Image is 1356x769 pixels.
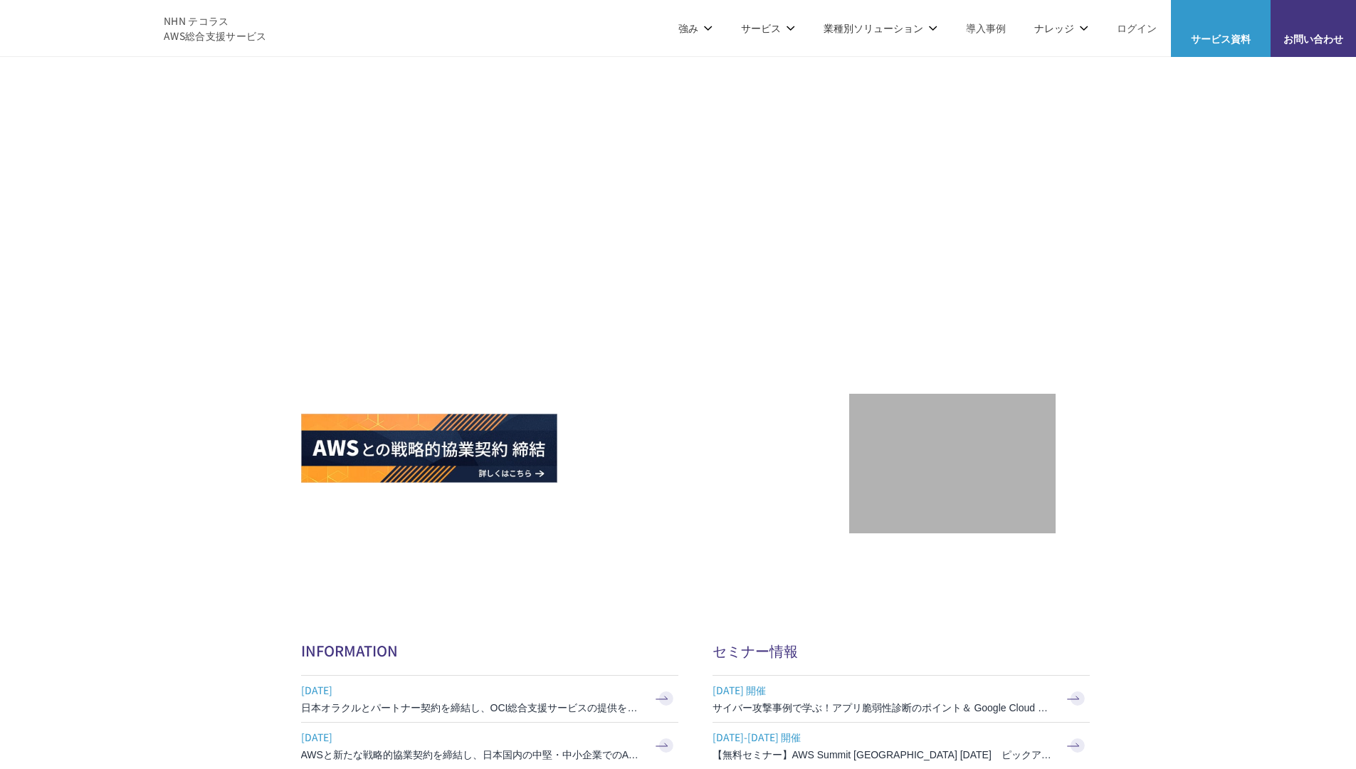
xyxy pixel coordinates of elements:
[713,701,1054,715] h3: サイバー攻撃事例で学ぶ！アプリ脆弱性診断のポイント＆ Google Cloud セキュリティ対策
[301,723,678,769] a: [DATE] AWSと新たな戦略的協業契約を締結し、日本国内の中堅・中小企業でのAWS活用を加速
[1302,11,1325,28] img: お問い合わせ
[741,21,795,36] p: サービス
[301,726,643,748] span: [DATE]
[301,748,643,762] h3: AWSと新たな戦略的協業契約を締結し、日本国内の中堅・中小企業でのAWS活用を加速
[1034,21,1088,36] p: ナレッジ
[871,274,1034,329] p: 最上位プレミアティア サービスパートナー
[301,414,557,483] img: AWSとの戦略的協業契約 締結
[888,129,1016,257] img: AWSプレミアティアサービスパートナー
[936,274,968,295] em: AWS
[1271,31,1356,46] span: お問い合わせ
[713,679,1054,701] span: [DATE] 開催
[301,234,849,371] h1: AWS ジャーニーの 成功を実現
[164,14,267,43] span: NHN テコラス AWS総合支援サービス
[21,11,142,45] img: AWS総合支援サービス C-Chorus
[566,414,822,483] img: AWS請求代行サービス 統合管理プラン
[21,11,267,45] a: AWS総合支援サービス C-Chorus NHN テコラスAWS総合支援サービス
[301,676,678,722] a: [DATE] 日本オラクルとパートナー契約を締結し、OCI総合支援サービスの提供を開始
[301,701,643,715] h3: 日本オラクルとパートナー契約を締結し、OCI総合支援サービスの提供を開始
[301,157,849,220] p: AWSの導入からコスト削減、 構成・運用の最適化からデータ活用まで 規模や業種業態を問わない マネージドサービスで
[1117,21,1157,36] a: ログイン
[713,723,1090,769] a: [DATE]-[DATE] 開催 【無料セミナー】AWS Summit [GEOGRAPHIC_DATA] [DATE] ピックアップセッション
[301,640,678,661] h2: INFORMATION
[966,21,1006,36] a: 導入事例
[678,21,713,36] p: 強み
[824,21,937,36] p: 業種別ソリューション
[713,748,1054,762] h3: 【無料セミナー】AWS Summit [GEOGRAPHIC_DATA] [DATE] ピックアップセッション
[878,415,1027,519] img: 契約件数
[1209,11,1232,28] img: AWS総合支援サービス C-Chorus サービス資料
[301,679,643,701] span: [DATE]
[713,726,1054,748] span: [DATE]-[DATE] 開催
[713,676,1090,722] a: [DATE] 開催 サイバー攻撃事例で学ぶ！アプリ脆弱性診断のポイント＆ Google Cloud セキュリティ対策
[713,640,1090,661] h2: セミナー情報
[1171,31,1271,46] span: サービス資料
